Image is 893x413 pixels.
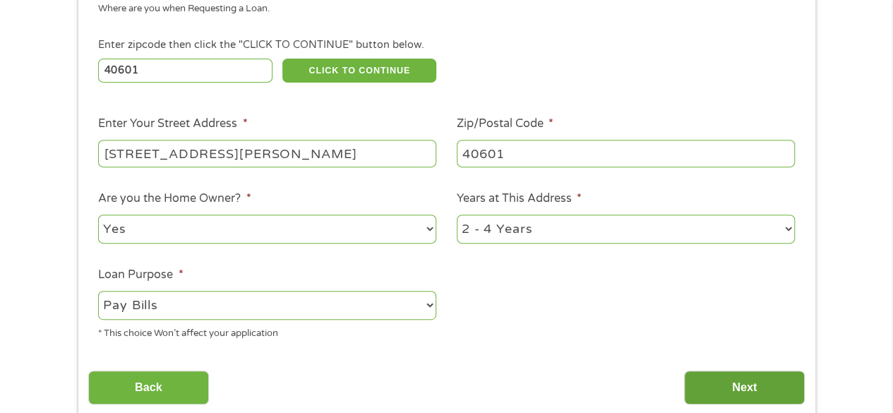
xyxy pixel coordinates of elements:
label: Zip/Postal Code [457,116,553,131]
div: Enter zipcode then click the "CLICK TO CONTINUE" button below. [98,37,794,53]
div: Where are you when Requesting a Loan. [98,2,784,16]
button: CLICK TO CONTINUE [282,59,436,83]
div: * This choice Won’t affect your application [98,322,436,341]
label: Enter Your Street Address [98,116,247,131]
input: 1 Main Street [98,140,436,167]
input: Next [684,371,805,405]
label: Are you the Home Owner? [98,191,251,206]
label: Loan Purpose [98,268,183,282]
label: Years at This Address [457,191,582,206]
input: Back [88,371,209,405]
input: Enter Zipcode (e.g 01510) [98,59,272,83]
